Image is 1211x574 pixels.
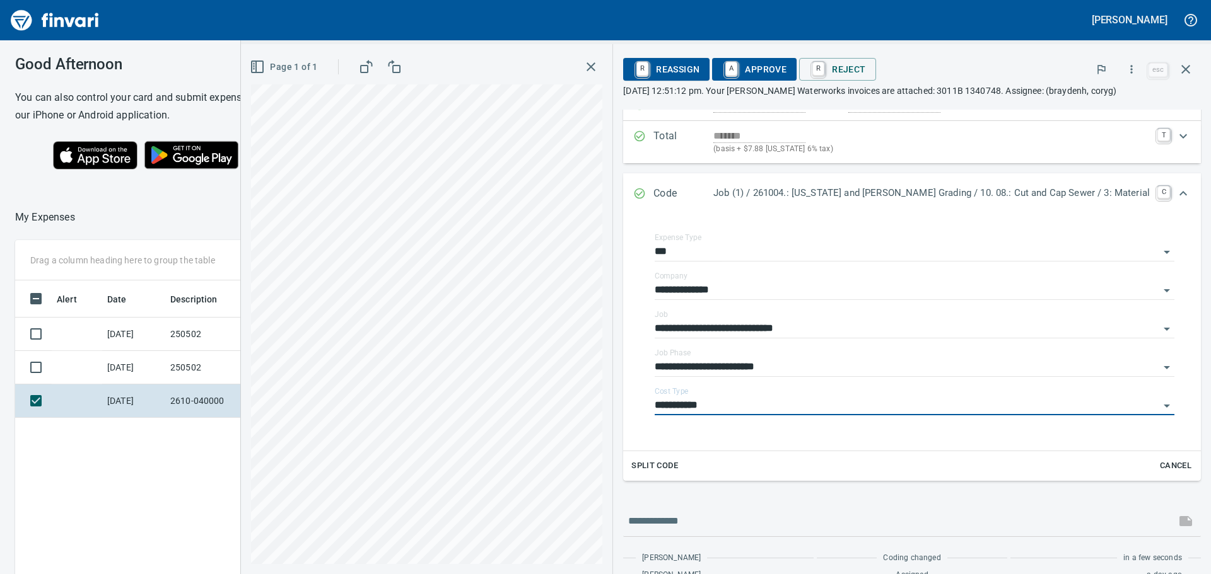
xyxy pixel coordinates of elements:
div: Expand [623,215,1201,481]
label: Company [655,272,687,280]
button: Page 1 of 1 [247,55,322,79]
a: C [1157,186,1170,198]
td: 2610-040000 [165,384,279,418]
span: in a few seconds [1123,552,1182,565]
img: Get it on Google Play [137,134,246,176]
button: Open [1158,359,1176,376]
span: Description [170,292,218,307]
span: Close invoice [1145,54,1201,84]
a: A [725,62,737,76]
p: [DATE] 12:51:12 pm. Your [PERSON_NAME] Waterworks invoices are attached: 3011B 1340748. Assignee:... [623,84,1201,97]
button: [PERSON_NAME] [1089,10,1171,30]
span: Cancel [1159,459,1193,473]
span: Split Code [631,459,678,473]
button: Cancel [1155,456,1196,476]
label: Job [655,311,668,318]
span: [PERSON_NAME] [642,552,701,565]
label: Cost Type [655,387,689,395]
span: Date [107,292,143,307]
label: Expense Type [655,234,701,241]
span: Coding changed [883,552,940,565]
td: [DATE] [102,351,165,384]
p: Total [653,129,713,156]
p: My Expenses [15,210,75,225]
span: Page 1 of 1 [252,59,317,75]
td: 250502 [165,318,279,351]
td: [DATE] [102,318,165,351]
span: This records your message into the invoice and notifies anyone mentioned [1171,506,1201,536]
span: Date [107,292,127,307]
a: esc [1149,63,1167,77]
label: Job Phase [655,349,691,357]
h5: [PERSON_NAME] [1092,13,1167,26]
td: 250502 [165,351,279,384]
p: Job (1) / 261004.: [US_STATE] and [PERSON_NAME] Grading / 10. 08.: Cut and Cap Sewer / 3: Material [713,186,1150,200]
a: R [636,62,648,76]
img: Finvari [8,5,102,35]
span: Description [170,292,234,307]
button: Open [1158,282,1176,299]
nav: breadcrumb [15,210,75,225]
td: [DATE] [102,384,165,418]
button: Open [1158,320,1176,338]
h3: Good Afternoon [15,55,283,73]
img: Download on the App Store [53,141,137,169]
h6: You can also control your card and submit expenses from our iPhone or Android application. [15,89,283,124]
a: T [1157,129,1170,141]
button: Open [1158,243,1176,261]
p: Code [653,186,713,202]
span: Alert [57,292,77,307]
p: Drag a column heading here to group the table [30,254,215,267]
span: Reassign [633,59,699,80]
button: Open [1158,397,1176,415]
p: (basis + $7.88 [US_STATE] 6% tax) [713,143,1150,156]
span: Reject [809,59,865,80]
span: Approve [722,59,787,80]
a: R [812,62,824,76]
span: Alert [57,292,93,307]
button: Split Code [628,456,681,476]
div: Expand [623,121,1201,163]
button: AApprove [712,58,797,81]
div: Expand [623,173,1201,215]
button: RReassign [623,58,710,81]
button: RReject [799,58,875,81]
